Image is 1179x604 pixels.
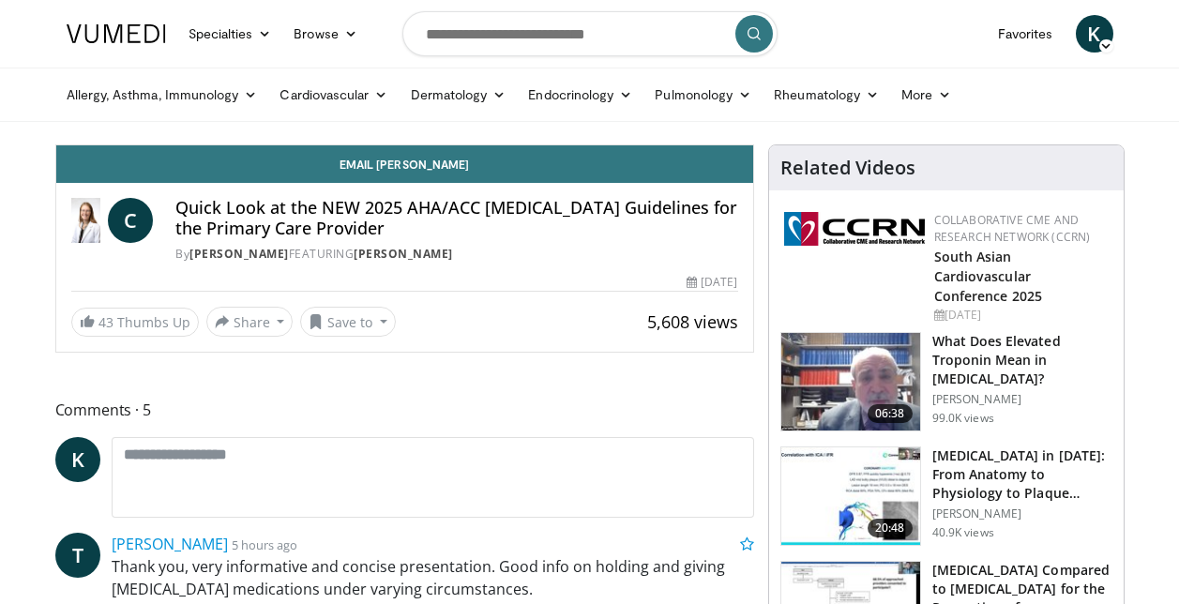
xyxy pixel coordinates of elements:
[402,11,778,56] input: Search topics, interventions
[112,534,228,554] a: [PERSON_NAME]
[932,332,1112,388] h3: What Does Elevated Troponin Mean in [MEDICAL_DATA]?
[517,76,643,113] a: Endocrinology
[687,274,737,291] div: [DATE]
[67,24,166,43] img: VuMedi Logo
[55,533,100,578] a: T
[643,76,763,113] a: Pulmonology
[56,145,753,183] a: Email [PERSON_NAME]
[55,76,269,113] a: Allergy, Asthma, Immunology
[189,246,289,262] a: [PERSON_NAME]
[987,15,1065,53] a: Favorites
[780,332,1112,431] a: 06:38 What Does Elevated Troponin Mean in [MEDICAL_DATA]? [PERSON_NAME] 99.0K views
[780,157,915,179] h4: Related Videos
[71,308,199,337] a: 43 Thumbs Up
[108,198,153,243] a: C
[71,198,101,243] img: Dr. Catherine P. Benziger
[781,333,920,430] img: 98daf78a-1d22-4ebe-927e-10afe95ffd94.150x105_q85_crop-smart_upscale.jpg
[932,392,1112,407] p: [PERSON_NAME]
[300,307,396,337] button: Save to
[932,506,1112,521] p: [PERSON_NAME]
[55,437,100,482] a: K
[763,76,890,113] a: Rheumatology
[868,404,913,423] span: 06:38
[206,307,294,337] button: Share
[780,446,1112,546] a: 20:48 [MEDICAL_DATA] in [DATE]: From Anatomy to Physiology to Plaque Burden and … [PERSON_NAME] 4...
[175,246,737,263] div: By FEATURING
[177,15,283,53] a: Specialties
[400,76,518,113] a: Dermatology
[98,313,113,331] span: 43
[934,307,1109,324] div: [DATE]
[1076,15,1113,53] a: K
[55,398,754,422] span: Comments 5
[268,76,399,113] a: Cardiovascular
[932,411,994,426] p: 99.0K views
[232,536,297,553] small: 5 hours ago
[890,76,962,113] a: More
[932,446,1112,503] h3: [MEDICAL_DATA] in [DATE]: From Anatomy to Physiology to Plaque Burden and …
[175,198,737,238] h4: Quick Look at the NEW 2025 AHA/ACC [MEDICAL_DATA] Guidelines for the Primary Care Provider
[354,246,453,262] a: [PERSON_NAME]
[282,15,369,53] a: Browse
[781,447,920,545] img: 823da73b-7a00-425d-bb7f-45c8b03b10c3.150x105_q85_crop-smart_upscale.jpg
[784,212,925,246] img: a04ee3ba-8487-4636-b0fb-5e8d268f3737.png.150x105_q85_autocrop_double_scale_upscale_version-0.2.png
[112,555,754,600] p: Thank you, very informative and concise presentation. Good info on holding and giving [MEDICAL_DA...
[934,248,1043,305] a: South Asian Cardiovascular Conference 2025
[932,525,994,540] p: 40.9K views
[934,212,1091,245] a: Collaborative CME and Research Network (CCRN)
[868,519,913,537] span: 20:48
[647,310,738,333] span: 5,608 views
